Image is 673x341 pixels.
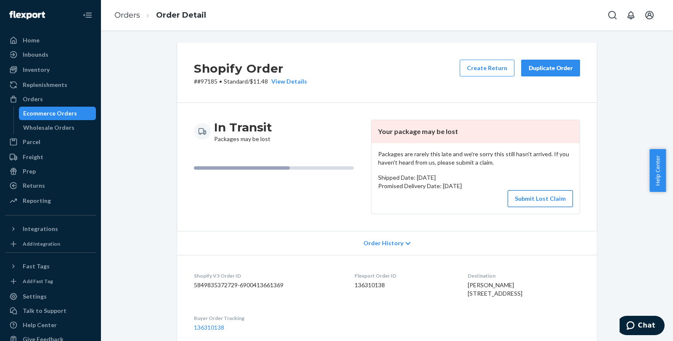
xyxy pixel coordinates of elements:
[23,50,48,59] div: Inbounds
[371,120,580,143] header: Your package may be lost
[468,272,580,279] dt: Destination
[5,290,96,303] a: Settings
[268,77,307,86] button: View Details
[5,34,96,47] a: Home
[23,262,50,270] div: Fast Tags
[5,222,96,236] button: Integrations
[5,78,96,92] a: Replenishments
[378,182,573,190] p: Promised Delivery Date: [DATE]
[23,292,47,301] div: Settings
[5,63,96,76] a: Inventory
[156,10,206,20] a: Order Detail
[214,120,272,143] div: Packages may be lost
[5,276,96,286] a: Add Fast Tag
[620,316,665,337] iframe: Opens a widget where you can chat to one of our agents
[108,3,213,28] ol: breadcrumbs
[23,197,51,205] div: Reporting
[5,92,96,106] a: Orders
[623,7,639,24] button: Open notifications
[363,239,403,247] span: Order History
[194,272,341,279] dt: Shopify V3 Order ID
[528,64,573,72] div: Duplicate Order
[460,60,514,76] button: Create Return
[649,149,666,192] button: Help Center
[23,278,53,285] div: Add Fast Tag
[378,173,573,182] p: Shipped Date: [DATE]
[23,81,67,89] div: Replenishments
[5,165,96,178] a: Prep
[5,239,96,249] a: Add Integration
[23,181,45,190] div: Returns
[9,11,45,19] img: Flexport logo
[5,150,96,164] a: Freight
[5,304,96,317] button: Talk to Support
[19,107,96,120] a: Ecommerce Orders
[5,194,96,207] a: Reporting
[23,109,77,118] div: Ecommerce Orders
[468,281,522,297] span: [PERSON_NAME] [STREET_ADDRESS]
[194,60,307,77] h2: Shopify Order
[5,179,96,192] a: Returns
[23,123,74,132] div: Wholesale Orders
[23,66,50,74] div: Inventory
[23,307,66,315] div: Talk to Support
[219,78,222,85] span: •
[23,321,57,329] div: Help Center
[114,10,140,20] a: Orders
[378,150,573,167] p: Packages are rarely this late and we're sorry this still hasn't arrived. If you haven't heard fro...
[521,60,580,76] button: Duplicate Order
[194,281,341,289] dd: 5849835372729-6900413661369
[5,260,96,273] button: Fast Tags
[23,153,43,161] div: Freight
[224,78,248,85] span: Standard
[23,138,40,146] div: Parcel
[214,120,272,135] h3: In Transit
[23,240,60,247] div: Add Integration
[641,7,658,24] button: Open account menu
[355,281,454,289] dd: 136310138
[19,121,96,134] a: Wholesale Orders
[23,225,58,233] div: Integrations
[604,7,621,24] button: Open Search Box
[5,135,96,149] a: Parcel
[79,7,96,24] button: Close Navigation
[355,272,454,279] dt: Flexport Order ID
[508,190,573,207] button: Submit Lost Claim
[5,48,96,61] a: Inbounds
[194,315,341,322] dt: Buyer Order Tracking
[194,324,224,331] a: 136310138
[194,77,307,86] p: # #97185 / $11.48
[23,36,40,45] div: Home
[23,167,36,176] div: Prep
[5,318,96,332] a: Help Center
[23,95,43,103] div: Orders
